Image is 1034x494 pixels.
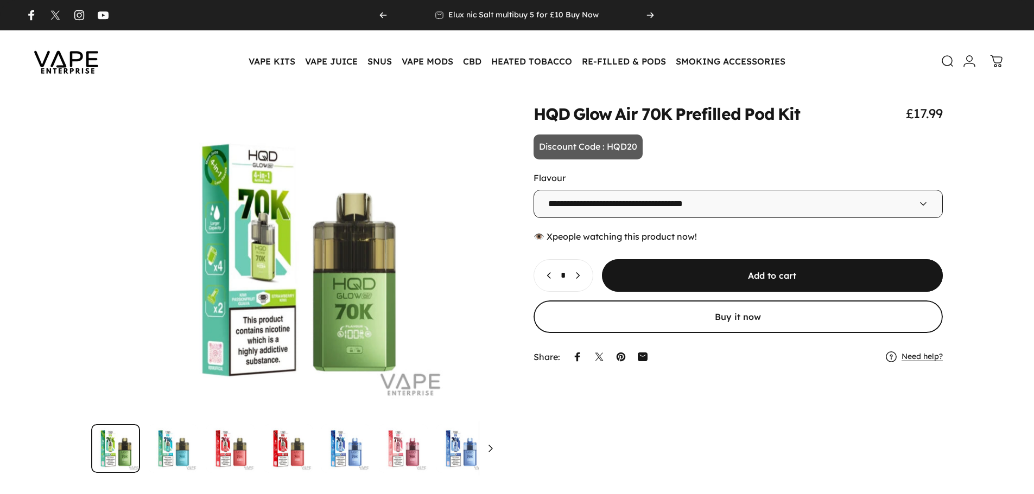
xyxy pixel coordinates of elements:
label: Flavour [534,172,566,183]
animate-element: Air [615,106,638,122]
p: Share: [534,352,560,361]
img: Purple HQD Glow vape device and packaging on a white background [494,424,543,473]
img: HQD Glow vape device and packaging on a white background [206,424,255,473]
summary: SMOKING ACCESSORIES [671,50,790,73]
img: HQD Glow vape device and packaging on a white background [91,424,140,473]
animate-element: Glow [573,106,612,122]
img: HQD Glow vape device and packaging on a white background [321,424,370,473]
button: Go to item [206,424,255,473]
button: Go to item [264,424,313,473]
img: HQD Glow vape device and packaging on a white background [436,424,485,473]
button: Open media 1 in modal [91,105,501,415]
summary: VAPE KITS [244,50,300,73]
span: £17.99 [906,105,943,121]
button: Go to item [494,424,543,473]
iframe: chat widget [11,367,206,445]
animate-element: Pod [744,106,775,122]
img: HQD Glow vape device and packaging on a white background [149,424,198,473]
p: Discount Code : HQD20 [534,134,643,159]
animate-element: 70K [642,106,672,122]
p: Elux nic Salt multibuy 5 for £10 Buy Now [448,10,599,20]
summary: HEATED TOBACCO [486,50,577,73]
a: Need help? [902,352,943,362]
button: Go to item [321,424,370,473]
button: Decrease quantity for HQD Glow Air 70K Prefilled Pod Kit [534,260,559,291]
button: Go to item [91,424,140,473]
animate-element: Kit [778,106,800,122]
img: Vape Enterprise [17,36,115,87]
nav: Primary [244,50,790,73]
img: HQD Glow 70K vape device and packaging on a white background [379,424,428,473]
summary: VAPE MODS [397,50,458,73]
summary: SNUS [363,50,397,73]
summary: CBD [458,50,486,73]
button: Go to item [149,424,198,473]
animate-element: Prefilled [675,106,741,122]
summary: VAPE JUICE [300,50,363,73]
button: Buy it now [534,300,943,333]
a: 0 items [985,49,1008,73]
button: Go to item [379,424,428,473]
animate-element: HQD [534,106,570,122]
iframe: chat widget [11,451,46,483]
button: Increase quantity for HQD Glow Air 70K Prefilled Pod Kit [568,260,593,291]
media-gallery: Gallery Viewer [91,105,501,473]
button: Go to item [436,424,485,473]
div: 👁️ people watching this product now! [534,231,943,242]
img: HQD Glow vape device and packaging on a white background [264,424,313,473]
button: Add to cart [602,259,943,292]
summary: RE-FILLED & PODS [577,50,671,73]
